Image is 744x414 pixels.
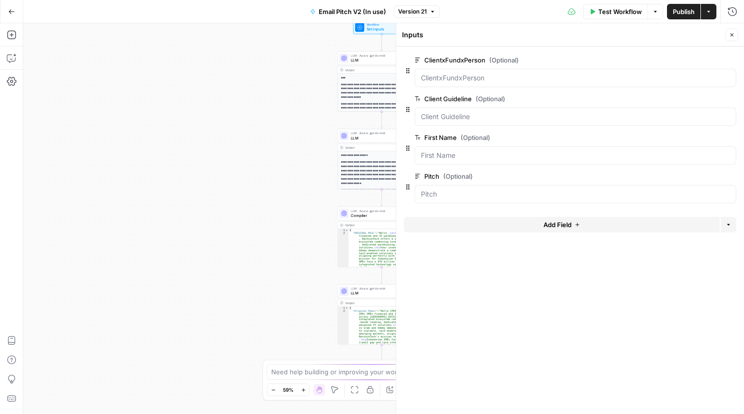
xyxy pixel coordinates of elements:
[345,223,410,227] div: Output
[398,7,427,16] span: Version 21
[338,229,348,232] div: 1
[338,207,426,267] div: LLM · Azure: gpt-4o-miniCompilerStep 5Output{ "ORIGINAL MAIL":"Hello ,\n\nWith 200+ SMEs financed...
[415,171,682,181] label: Pitch
[345,67,410,72] div: Output
[421,112,730,122] input: Client Guideline
[351,213,410,218] span: Compiler
[345,145,410,150] div: Output
[381,267,383,284] g: Edge from step_5 to step_12
[345,301,410,305] div: Output
[367,27,395,32] span: Set Inputs
[351,135,410,141] span: LLM
[583,4,648,19] button: Test Workflow
[304,4,392,19] button: Email Pitch V2 (In use)
[338,20,426,34] div: WorkflowSet InputsInputs
[319,7,386,16] span: Email Pitch V2 (In use)
[673,7,695,16] span: Publish
[421,73,730,83] input: ClientxFundxPerson
[489,55,519,65] span: (Optional)
[404,217,720,232] button: Add Field
[351,53,411,58] span: LLM · Azure: gpt-4o-mini
[351,131,410,135] span: LLM · Azure: gpt-4o-mini
[394,5,440,18] button: Version 21
[338,232,348,298] div: 2
[598,7,642,16] span: Test Workflow
[381,112,383,128] g: Edge from step_1 to step_3
[415,94,682,104] label: Client Guideline
[415,55,682,65] label: ClientxFundxPerson
[338,309,348,375] div: 2
[338,307,348,309] div: 1
[415,133,682,142] label: First Name
[476,94,505,104] span: (Optional)
[351,286,409,291] span: LLM · Azure: gpt-4o-mini
[543,220,572,230] span: Add Field
[421,189,730,199] input: Pitch
[381,345,383,361] g: Edge from step_12 to end
[367,22,395,27] span: Workflow
[351,209,410,213] span: LLM · Azure: gpt-4o-mini
[351,290,409,296] span: LLM
[421,151,730,160] input: First Name
[461,133,490,142] span: (Optional)
[345,307,348,309] span: Toggle code folding, rows 1 through 4
[338,284,426,345] div: LLM · Azure: gpt-4o-miniLLMStep 12Output{ "Original Email":"Hello [PERSON_NAME],\n\nWith 200+ SME...
[381,189,383,206] g: Edge from step_3 to step_5
[402,30,723,40] div: Inputs
[283,386,294,394] span: 59%
[351,57,411,63] span: LLM
[345,229,348,232] span: Toggle code folding, rows 1 through 4
[667,4,700,19] button: Publish
[443,171,473,181] span: (Optional)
